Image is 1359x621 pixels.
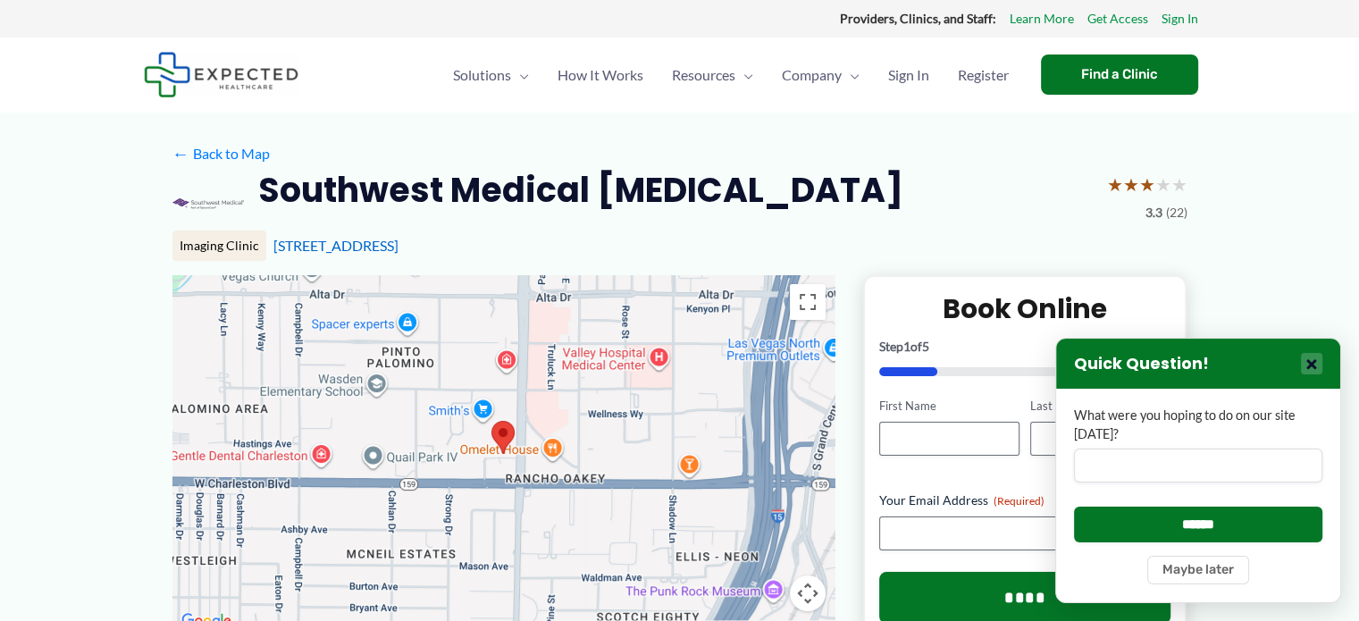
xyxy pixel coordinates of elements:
[439,44,1023,106] nav: Primary Site Navigation
[1087,7,1148,30] a: Get Access
[1145,201,1162,224] span: 3.3
[543,44,658,106] a: How It Works
[944,44,1023,106] a: Register
[1074,407,1322,443] label: What were you hoping to do on our site [DATE]?
[994,494,1044,508] span: (Required)
[453,44,511,106] span: Solutions
[1123,168,1139,201] span: ★
[658,44,768,106] a: ResourcesMenu Toggle
[1139,168,1155,201] span: ★
[874,44,944,106] a: Sign In
[439,44,543,106] a: SolutionsMenu Toggle
[879,291,1171,326] h2: Book Online
[1107,168,1123,201] span: ★
[558,44,643,106] span: How It Works
[879,491,1171,509] label: Your Email Address
[273,237,398,254] a: [STREET_ADDRESS]
[258,168,903,212] h2: Southwest Medical [MEDICAL_DATA]
[172,140,270,167] a: ←Back to Map
[144,52,298,97] img: Expected Healthcare Logo - side, dark font, small
[922,339,929,354] span: 5
[672,44,735,106] span: Resources
[172,231,266,261] div: Imaging Clinic
[879,398,1019,415] label: First Name
[735,44,753,106] span: Menu Toggle
[790,575,826,611] button: Map camera controls
[958,44,1009,106] span: Register
[879,340,1171,353] p: Step of
[1162,7,1198,30] a: Sign In
[1301,353,1322,374] button: Close
[1074,354,1209,374] h3: Quick Question!
[1147,556,1249,584] button: Maybe later
[1010,7,1074,30] a: Learn More
[842,44,860,106] span: Menu Toggle
[840,11,996,26] strong: Providers, Clinics, and Staff:
[903,339,910,354] span: 1
[1166,201,1187,224] span: (22)
[790,284,826,320] button: Toggle fullscreen view
[172,145,189,162] span: ←
[782,44,842,106] span: Company
[511,44,529,106] span: Menu Toggle
[888,44,929,106] span: Sign In
[1041,55,1198,95] a: Find a Clinic
[768,44,874,106] a: CompanyMenu Toggle
[1155,168,1171,201] span: ★
[1030,398,1170,415] label: Last Name
[1171,168,1187,201] span: ★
